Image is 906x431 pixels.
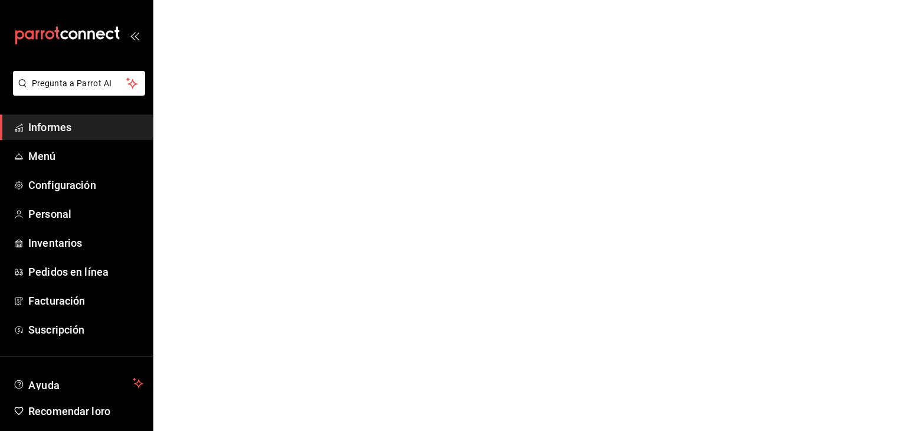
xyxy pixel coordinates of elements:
font: Menú [28,150,56,162]
font: Pedidos en línea [28,266,109,278]
button: abrir_cajón_menú [130,31,139,40]
font: Personal [28,208,71,220]
font: Configuración [28,179,96,191]
font: Suscripción [28,324,84,336]
font: Recomendar loro [28,405,110,417]
a: Pregunta a Parrot AI [8,86,145,98]
font: Informes [28,121,71,133]
font: Ayuda [28,379,60,391]
font: Inventarios [28,237,82,249]
font: Facturación [28,295,85,307]
font: Pregunta a Parrot AI [32,79,112,88]
button: Pregunta a Parrot AI [13,71,145,96]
